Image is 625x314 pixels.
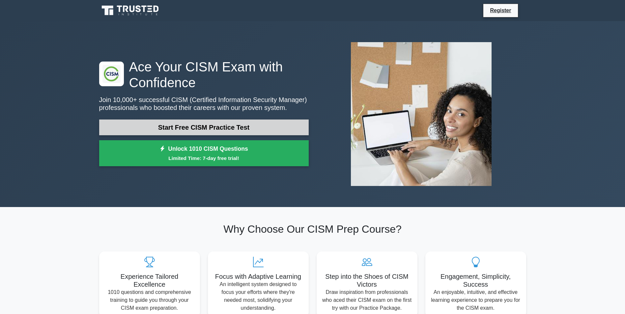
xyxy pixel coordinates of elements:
h5: Experience Tailored Excellence [104,273,195,288]
h5: Focus with Adaptive Learning [213,273,303,280]
small: Limited Time: 7-day free trial! [107,154,300,162]
h5: Step into the Shoes of CISM Victors [322,273,412,288]
h1: Ace Your CISM Exam with Confidence [99,59,309,91]
a: Start Free CISM Practice Test [99,119,309,135]
p: An intelligent system designed to focus your efforts where they're needed most, solidifying your ... [213,280,303,312]
h2: Why Choose Our CISM Prep Course? [99,223,526,235]
h5: Engagement, Simplicity, Success [431,273,521,288]
p: An enjoyable, intuitive, and effective learning experience to prepare you for the CISM exam. [431,288,521,312]
p: Draw inspiration from professionals who aced their CISM exam on the first try with our Practice P... [322,288,412,312]
p: Join 10,000+ successful CISM (Certified Information Security Manager) professionals who boosted t... [99,96,309,112]
a: Unlock 1010 CISM QuestionsLimited Time: 7-day free trial! [99,140,309,167]
a: Register [486,6,515,14]
p: 1010 questions and comprehensive training to guide you through your CISM exam preparation. [104,288,195,312]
